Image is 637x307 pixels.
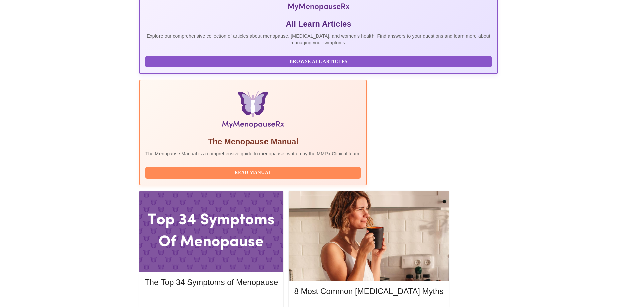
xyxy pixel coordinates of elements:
img: Menopause Manual [180,91,326,131]
p: The Menopause Manual is a comprehensive guide to menopause, written by the MMRx Clinical team. [145,150,361,157]
button: Read More [145,294,278,305]
h5: The Top 34 Symptoms of Menopause [145,277,278,288]
h5: The Menopause Manual [145,136,361,147]
a: Browse All Articles [145,58,493,64]
button: Browse All Articles [145,56,492,68]
span: Read More [151,295,271,304]
span: Read Manual [152,169,354,177]
button: Read Manual [145,167,361,179]
p: Explore our comprehensive collection of articles about menopause, [MEDICAL_DATA], and women's hea... [145,33,492,46]
a: Read Manual [145,169,362,175]
a: Read More [145,296,280,302]
h5: 8 Most Common [MEDICAL_DATA] Myths [294,286,443,297]
h5: All Learn Articles [145,19,492,29]
span: Browse All Articles [152,58,485,66]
